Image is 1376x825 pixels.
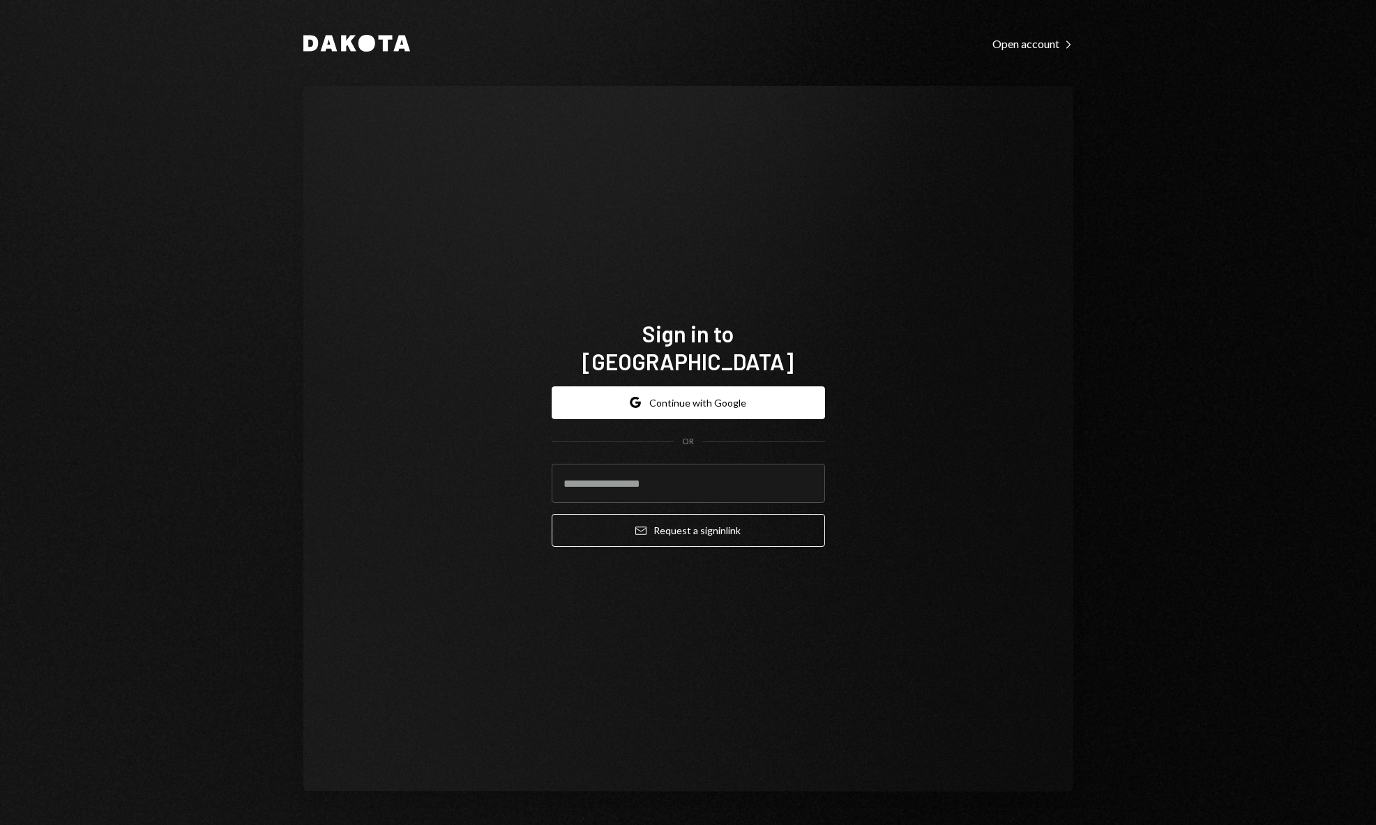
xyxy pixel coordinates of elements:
[992,37,1073,51] div: Open account
[552,514,825,547] button: Request a signinlink
[552,319,825,375] h1: Sign in to [GEOGRAPHIC_DATA]
[552,386,825,419] button: Continue with Google
[682,436,694,448] div: OR
[992,36,1073,51] a: Open account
